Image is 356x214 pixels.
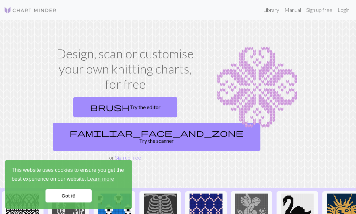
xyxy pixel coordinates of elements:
a: Manual [282,3,304,16]
a: Sign up free [304,3,335,16]
a: Sheep socks [94,206,135,212]
h1: Design, scan or customise your own knitting charts, for free [50,46,200,92]
a: fishies :) [48,206,89,212]
a: Try the scanner [53,123,260,151]
img: Chart example [208,46,306,129]
span: brush [90,103,130,112]
a: New Piskel-1.png (2).png [139,206,181,212]
div: or [50,94,200,162]
a: Library [260,3,282,16]
span: familiar_face_and_zone [70,128,244,138]
a: angel practice [231,206,272,212]
img: Logo [4,6,57,14]
a: Login [335,3,352,16]
a: tracery [2,206,44,212]
a: learn more about cookies [86,174,115,184]
a: dismiss cookie message [45,189,92,202]
a: Idee [185,206,227,212]
a: Try the editor [73,97,177,117]
div: cookieconsent [5,160,132,209]
span: This website uses cookies to ensure you get the best experience on our website. [12,166,126,184]
a: Sign up free [115,154,141,161]
a: IMG_0291.jpeg [277,206,318,212]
